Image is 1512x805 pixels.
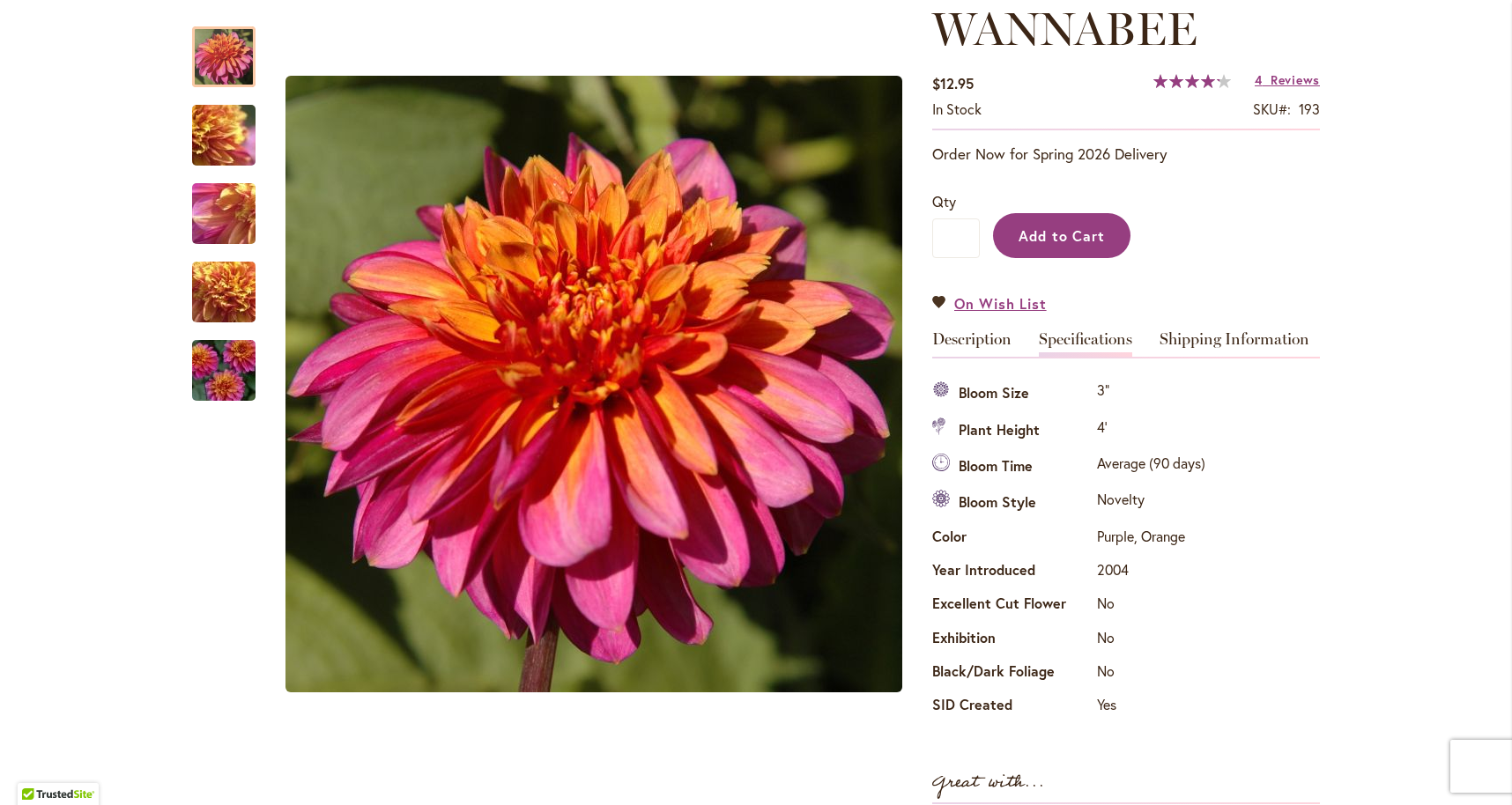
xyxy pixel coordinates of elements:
td: Yes [1093,691,1210,724]
div: Detailed Product Info [932,331,1320,724]
td: No [1093,589,1210,623]
th: Bloom Size [932,376,1093,412]
th: Bloom Time [932,449,1093,485]
div: Availability [932,100,982,120]
span: Reviews [1271,71,1320,88]
div: WANNABEE [192,166,273,244]
button: Add to Cart [993,213,1130,258]
span: WANNABEE [932,1,1197,56]
img: WANNABEE [285,76,902,692]
span: Qty [932,192,956,210]
td: 4' [1093,412,1210,448]
a: Description [932,331,1012,357]
div: WANNABEE [192,9,273,87]
a: Shipping Information [1160,331,1309,357]
span: $12.95 [932,74,974,92]
img: WANNABEE [160,329,287,413]
div: 85% [1153,74,1231,88]
div: Product Images [273,9,996,760]
img: WANNABEE [160,245,287,340]
a: Specifications [1039,331,1132,357]
div: 193 [1299,100,1320,120]
strong: SKU [1253,100,1291,118]
td: 3" [1093,376,1210,412]
span: On Wish List [954,293,1047,314]
th: Year Introduced [932,556,1093,589]
div: WANNABEE [192,322,256,401]
span: Add to Cart [1019,226,1106,245]
td: No [1093,623,1210,656]
td: 2004 [1093,556,1210,589]
div: WANNABEEWANNABEEWANNABEE [273,9,915,760]
iframe: Launch Accessibility Center [13,742,63,792]
th: Black/Dark Foliage [932,657,1093,691]
img: WANNABEE [160,88,287,183]
img: WANNABEE [160,166,287,262]
span: In stock [932,100,982,118]
th: Excellent Cut Flower [932,589,1093,623]
strong: Great with... [932,768,1045,797]
a: On Wish List [932,293,1047,314]
div: WANNABEE [273,9,915,760]
th: Exhibition [932,623,1093,656]
td: Novelty [1093,485,1210,521]
span: 4 [1255,71,1263,88]
td: No [1093,657,1210,691]
th: Plant Height [932,412,1093,448]
td: Average (90 days) [1093,449,1210,485]
th: Color [932,521,1093,555]
div: WANNABEE [192,244,273,322]
a: 4 Reviews [1255,71,1320,88]
th: Bloom Style [932,485,1093,521]
p: Order Now for Spring 2026 Delivery [932,144,1320,165]
th: SID Created [932,691,1093,724]
div: WANNABEE [192,87,273,166]
td: Purple, Orange [1093,521,1210,555]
